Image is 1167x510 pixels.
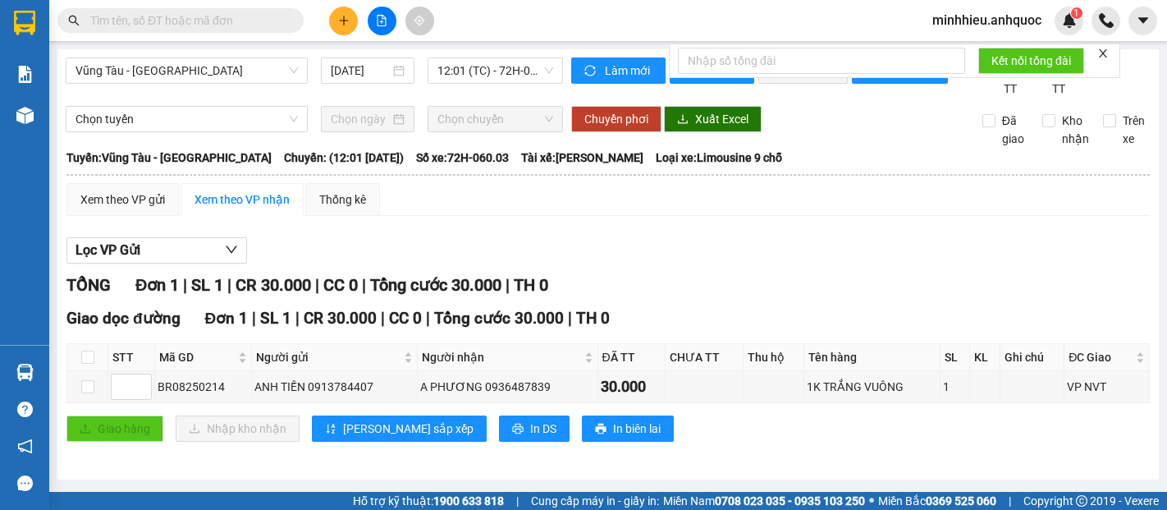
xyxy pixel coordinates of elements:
[405,7,434,35] button: aim
[135,275,179,295] span: Đơn 1
[376,15,387,26] span: file-add
[514,275,548,295] span: TH 0
[995,112,1031,148] span: Đã giao
[656,149,782,167] span: Loại xe: Limousine 9 chỗ
[666,344,744,371] th: CHƯA TT
[420,378,595,396] div: A PHƯƠNG 0936487839
[715,494,865,508] strong: 0708 023 035 - 0935 103 250
[978,48,1084,74] button: Kết nối tổng đài
[422,348,581,366] span: Người nhận
[576,309,610,328] span: TH 0
[295,309,300,328] span: |
[312,416,487,442] button: sort-ascending[PERSON_NAME] sắp xếp
[531,492,659,510] span: Cung cấp máy in - giấy in:
[183,275,187,295] span: |
[1071,7,1082,19] sup: 1
[1062,13,1077,28] img: icon-new-feature
[571,106,661,132] button: Chuyển phơi
[1055,112,1096,148] span: Kho nhận
[381,309,385,328] span: |
[499,416,570,442] button: printerIn DS
[677,113,689,126] span: download
[331,110,390,128] input: Chọn ngày
[159,348,235,366] span: Mã GD
[434,309,564,328] span: Tổng cước 30.000
[664,106,762,132] button: downloadXuất Excel
[926,494,996,508] strong: 0369 525 060
[225,243,238,256] span: down
[16,66,34,83] img: solution-icon
[17,439,33,454] span: notification
[260,309,291,328] span: SL 1
[919,10,1055,30] span: minhhieu.anhquoc
[1073,7,1079,19] span: 1
[613,420,661,438] span: In biên lai
[530,420,556,438] span: In DS
[1128,7,1157,35] button: caret-down
[236,275,311,295] span: CR 30.000
[368,7,396,35] button: file-add
[426,309,430,328] span: |
[14,11,35,35] img: logo-vxr
[970,344,1000,371] th: KL
[943,378,967,396] div: 1
[80,191,165,209] div: Xem theo VP gửi
[254,378,414,396] div: ANH TIẾN 0913784407
[66,416,163,442] button: uploadGiao hàng
[584,65,598,78] span: sync
[1000,344,1064,371] th: Ghi chú
[437,107,553,131] span: Chọn chuyến
[66,309,181,328] span: Giao dọc đường
[416,149,509,167] span: Số xe: 72H-060.03
[331,62,390,80] input: 14/08/2025
[512,423,524,436] span: printer
[66,151,272,164] b: Tuyến: Vũng Tàu - [GEOGRAPHIC_DATA]
[252,309,256,328] span: |
[16,364,34,381] img: warehouse-icon
[315,275,319,295] span: |
[227,275,231,295] span: |
[940,344,970,371] th: SL
[521,149,643,167] span: Tài xế: [PERSON_NAME]
[678,48,965,74] input: Nhập số tổng đài
[362,275,366,295] span: |
[353,492,504,510] span: Hỗ trợ kỹ thuật:
[991,52,1071,70] span: Kết nối tổng đài
[323,275,358,295] span: CC 0
[389,309,422,328] span: CC 0
[76,240,140,260] span: Lọc VP Gửi
[744,344,804,371] th: Thu hộ
[370,275,501,295] span: Tổng cước 30.000
[595,423,606,436] span: printer
[17,476,33,491] span: message
[319,191,366,209] div: Thống kê
[205,309,249,328] span: Đơn 1
[158,378,249,396] div: BR08250214
[325,423,336,436] span: sort-ascending
[1097,48,1109,59] span: close
[1116,112,1151,148] span: Trên xe
[1069,348,1133,366] span: ĐC Giao
[869,498,874,504] span: ⚪️
[304,309,377,328] span: CR 30.000
[343,420,474,438] span: [PERSON_NAME] sắp xếp
[506,275,510,295] span: |
[256,348,400,366] span: Người gửi
[329,7,358,35] button: plus
[1009,492,1011,510] span: |
[582,416,674,442] button: printerIn biên lai
[66,275,111,295] span: TỔNG
[1136,13,1151,28] span: caret-down
[1099,13,1114,28] img: phone-icon
[414,15,425,26] span: aim
[17,402,33,417] span: question-circle
[807,378,937,396] div: 1K TRẮNG VUÔNG
[605,62,652,80] span: Làm mới
[437,58,553,83] span: 12:01 (TC) - 72H-060.03
[433,494,504,508] strong: 1900 633 818
[16,107,34,124] img: warehouse-icon
[568,309,572,328] span: |
[804,344,940,371] th: Tên hàng
[601,375,662,398] div: 30.000
[176,416,300,442] button: downloadNhập kho nhận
